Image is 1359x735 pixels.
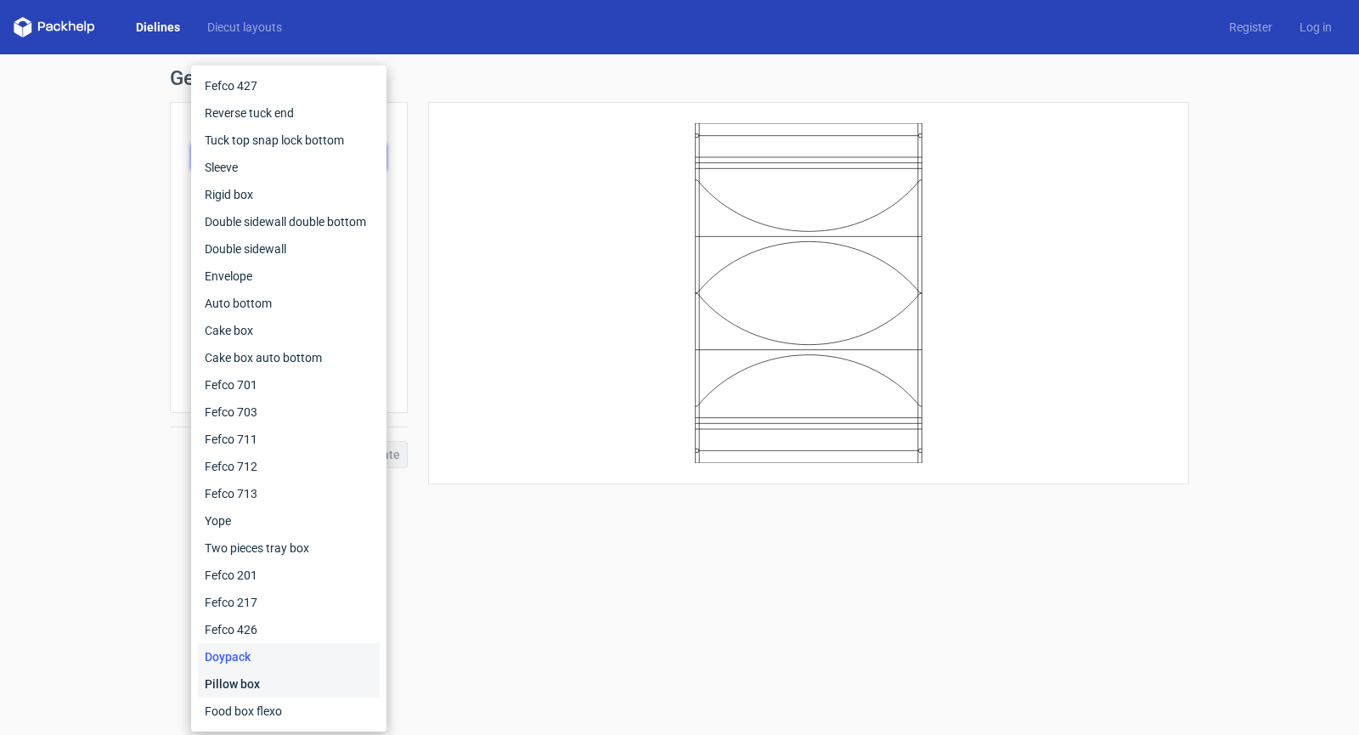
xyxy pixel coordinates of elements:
[170,68,1189,88] h1: Generate new dieline
[198,399,380,426] div: Fefco 703
[198,589,380,616] div: Fefco 217
[122,19,194,36] a: Dielines
[198,426,380,453] div: Fefco 711
[1286,19,1345,36] a: Log in
[198,643,380,670] div: Doypack
[194,19,296,36] a: Diecut layouts
[198,99,380,127] div: Reverse tuck end
[198,616,380,643] div: Fefco 426
[198,72,380,99] div: Fefco 427
[198,480,380,507] div: Fefco 713
[198,344,380,371] div: Cake box auto bottom
[198,670,380,698] div: Pillow box
[198,698,380,725] div: Food box flexo
[198,154,380,181] div: Sleeve
[198,507,380,534] div: Yope
[198,181,380,208] div: Rigid box
[1215,19,1286,36] a: Register
[198,263,380,290] div: Envelope
[198,127,380,154] div: Tuck top snap lock bottom
[198,562,380,589] div: Fefco 201
[198,371,380,399] div: Fefco 701
[198,534,380,562] div: Two pieces tray box
[198,317,380,344] div: Cake box
[198,453,380,480] div: Fefco 712
[198,208,380,235] div: Double sidewall double bottom
[198,235,380,263] div: Double sidewall
[198,290,380,317] div: Auto bottom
